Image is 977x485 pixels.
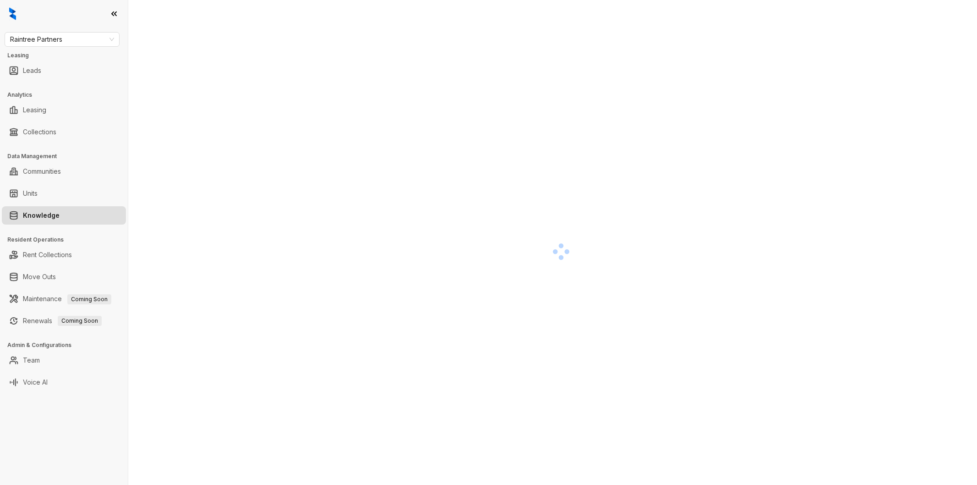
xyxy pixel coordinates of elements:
img: logo [9,7,16,20]
h3: Analytics [7,91,128,99]
li: Communities [2,162,126,181]
h3: Resident Operations [7,236,128,244]
h3: Leasing [7,51,128,60]
li: Maintenance [2,290,126,308]
a: Leasing [23,101,46,119]
a: Units [23,184,38,203]
li: Renewals [2,312,126,330]
li: Leads [2,61,126,80]
li: Knowledge [2,206,126,225]
li: Team [2,351,126,369]
a: RenewalsComing Soon [23,312,102,330]
a: Rent Collections [23,246,72,264]
h3: Data Management [7,152,128,160]
a: Collections [23,123,56,141]
a: Team [23,351,40,369]
a: Leads [23,61,41,80]
span: Coming Soon [67,294,111,304]
li: Leasing [2,101,126,119]
a: Communities [23,162,61,181]
a: Voice AI [23,373,48,391]
h3: Admin & Configurations [7,341,128,349]
li: Move Outs [2,268,126,286]
li: Rent Collections [2,246,126,264]
span: Raintree Partners [10,33,114,46]
a: Move Outs [23,268,56,286]
span: Coming Soon [58,316,102,326]
li: Units [2,184,126,203]
li: Voice AI [2,373,126,391]
li: Collections [2,123,126,141]
a: Knowledge [23,206,60,225]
